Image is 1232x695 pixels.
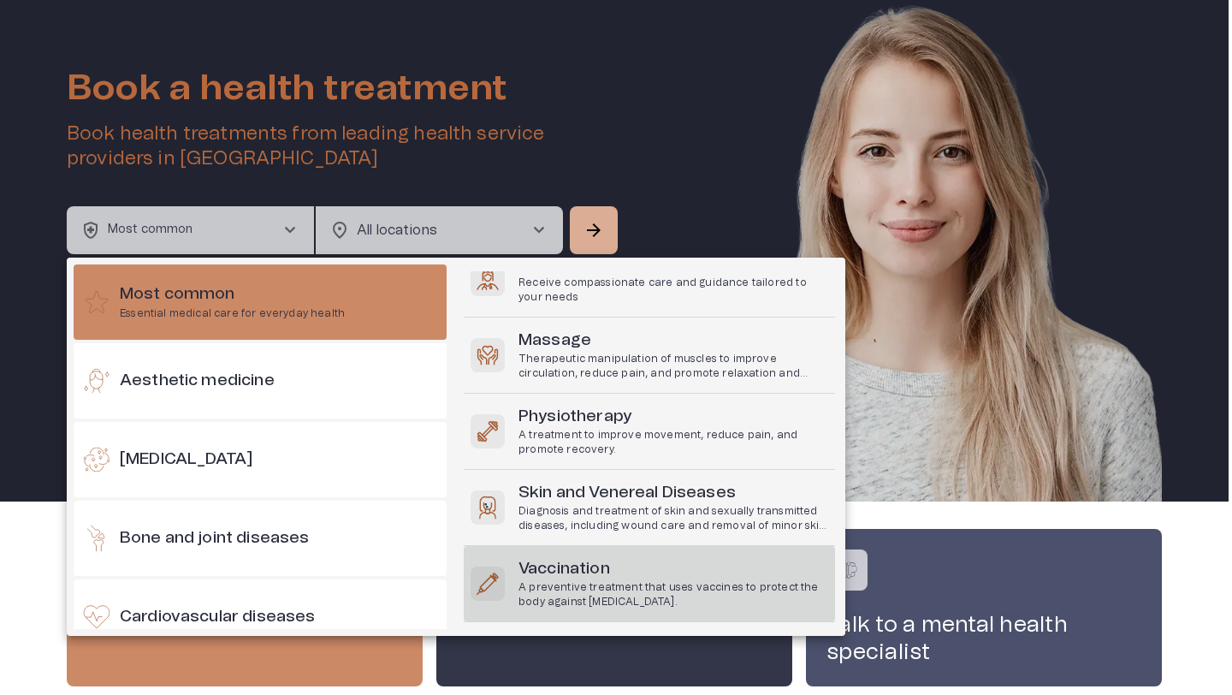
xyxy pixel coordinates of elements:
h6: Aesthetic medicine [120,370,275,393]
h6: Bone and joint diseases [120,527,309,550]
p: Therapeutic manipulation of muscles to improve circulation, reduce pain, and promote relaxation a... [518,352,828,381]
p: Diagnosis and treatment of skin and sexually transmitted diseases, including wound care and remov... [518,504,828,533]
p: A preventive treatment that uses vaccines to protect the body against [MEDICAL_DATA]. [518,580,828,609]
p: Receive compassionate care and guidance tailored to your needs [518,276,828,305]
h6: [MEDICAL_DATA] [120,448,252,472]
p: A treatment to improve movement, reduce pain, and promote recovery. [518,428,828,457]
h6: Skin and Venereal Diseases [518,482,828,505]
p: Essential medical care for everyday health [120,306,345,321]
h6: Physiotherapy [518,406,828,429]
h6: Most common [120,283,345,306]
iframe: Help widget launcher [1099,617,1232,665]
h6: Vaccination [518,558,828,581]
h6: Massage [518,330,828,353]
h6: Cardiovascular diseases [120,606,315,629]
